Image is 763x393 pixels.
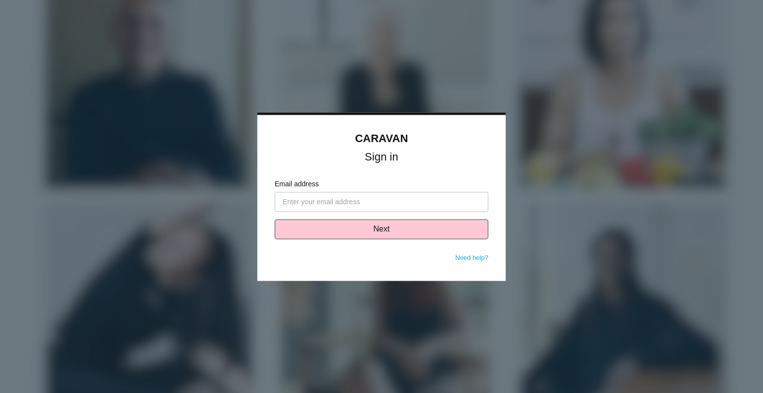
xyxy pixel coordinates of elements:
label: Email address [275,179,488,189]
a: CARAVAN [355,132,408,145]
button: Next [275,219,488,239]
a: Need help? [456,254,489,261]
input: Enter your email address [275,192,488,212]
h1: Sign in [275,153,488,161]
